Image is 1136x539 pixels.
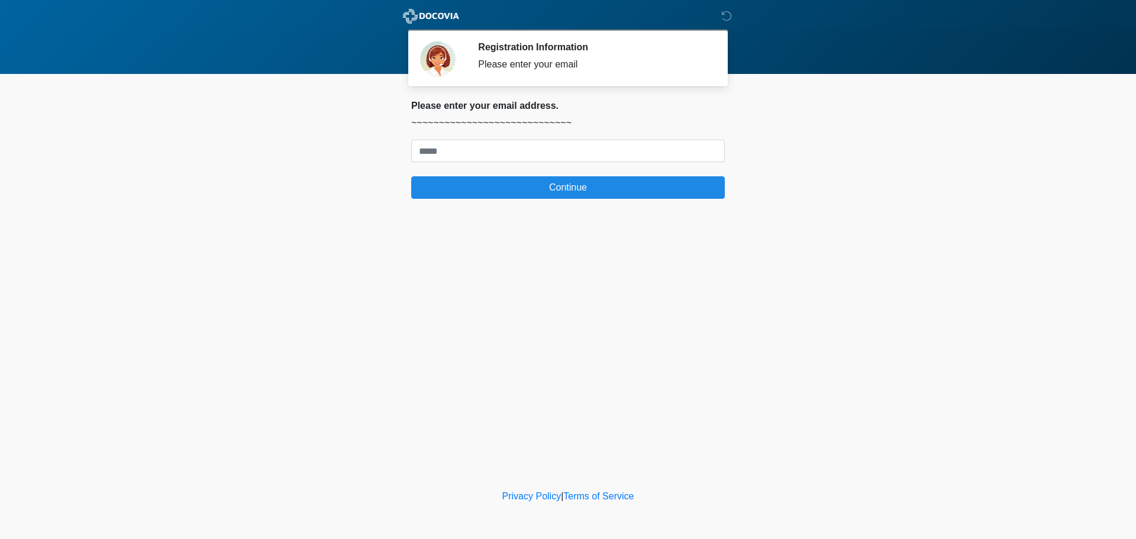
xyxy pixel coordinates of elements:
div: Please enter your email [478,57,707,72]
h2: Please enter your email address. [411,100,725,111]
button: Continue [411,176,725,199]
a: Privacy Policy [502,491,561,501]
p: ~~~~~~~~~~~~~~~~~~~~~~~~~~~~~ [411,116,725,130]
a: Terms of Service [563,491,634,501]
h2: Registration Information [478,41,707,53]
a: | [561,491,563,501]
img: Agent Avatar [420,41,456,77]
img: ABC Med Spa- GFEase Logo [399,9,463,24]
